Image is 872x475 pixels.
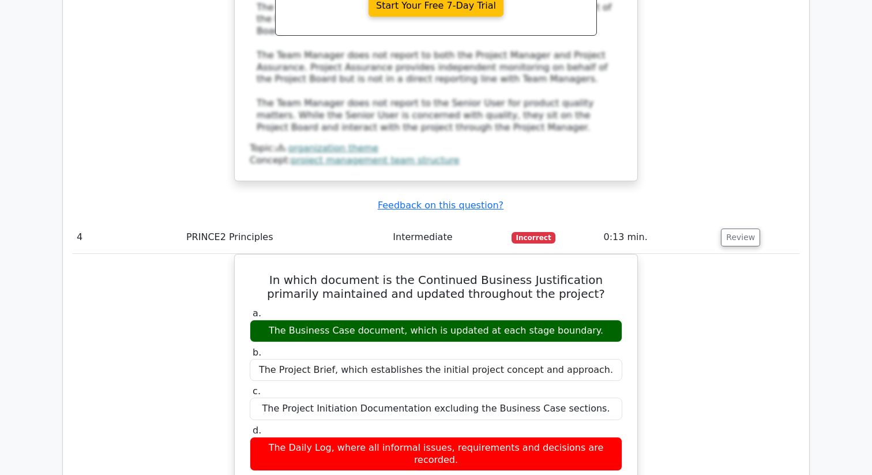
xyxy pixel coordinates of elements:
[182,221,388,254] td: PRINCE2 Principles
[250,359,622,382] div: The Project Brief, which establishes the initial project concept and approach.
[250,155,622,167] div: Concept:
[72,221,182,254] td: 4
[250,398,622,420] div: The Project Initiation Documentation excluding the Business Case sections.
[721,229,760,246] button: Review
[291,155,460,166] a: project management team structure
[250,437,622,472] div: The Daily Log, where all informal issues, requirements and decisions are recorded.
[512,232,556,244] span: Incorrect
[250,143,622,155] div: Topic:
[249,273,623,301] h5: In which document is the Continued Business Justification primarily maintained and updated throug...
[253,425,261,436] span: d.
[253,347,261,358] span: b.
[253,386,261,397] span: c.
[288,143,378,154] a: organization theme
[253,308,261,319] span: a.
[599,221,716,254] td: 0:13 min.
[378,200,503,211] a: Feedback on this question?
[388,221,506,254] td: Intermediate
[250,320,622,342] div: The Business Case document, which is updated at each stage boundary.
